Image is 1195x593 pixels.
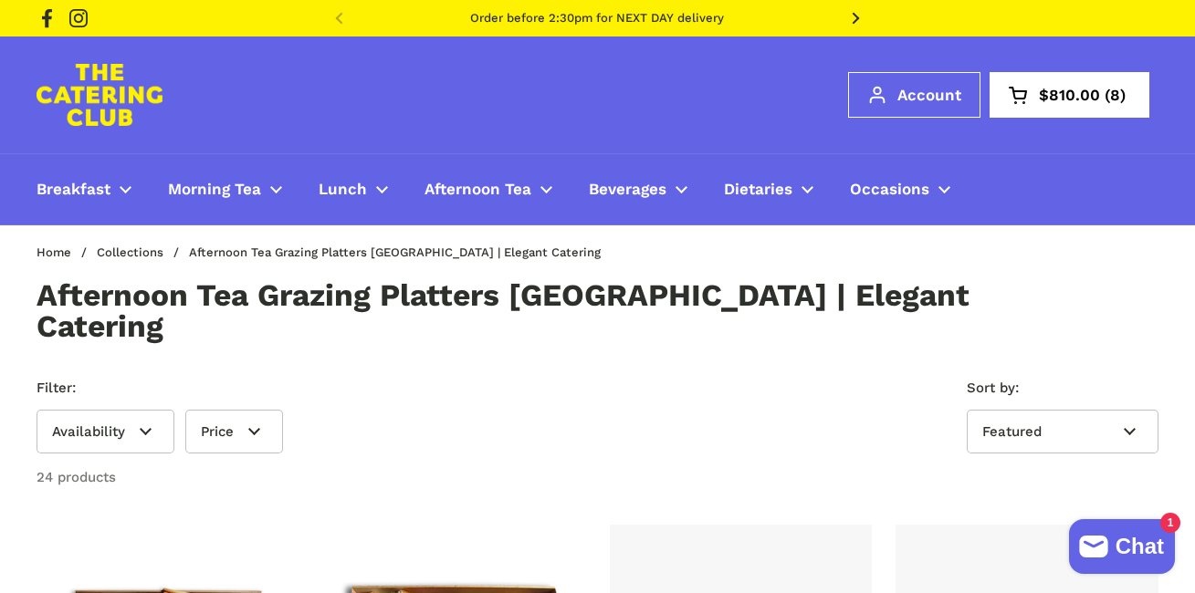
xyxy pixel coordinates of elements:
[81,246,87,259] span: /
[571,168,706,211] a: Beverages
[150,168,300,211] a: Morning Tea
[52,423,125,440] span: Availability
[470,12,724,25] a: Order before 2:30pm for NEXT DAY delivery
[967,378,1158,399] label: Sort by:
[37,245,71,259] a: Home
[37,280,1046,341] h1: Afternoon Tea Grazing Platters [GEOGRAPHIC_DATA] | Elegant Catering
[1100,88,1130,103] span: 8
[848,72,980,118] a: Account
[300,168,406,211] a: Lunch
[168,180,261,201] span: Morning Tea
[850,180,929,201] span: Occasions
[706,168,832,211] a: Dietaries
[97,245,163,259] a: Collections
[1039,88,1100,103] span: $810.00
[1064,519,1180,578] inbox-online-store-chat: Shopify online store chat
[201,423,234,440] span: Price
[189,246,601,259] span: Afternoon Tea Grazing Platters [GEOGRAPHIC_DATA] | Elegant Catering
[173,246,179,259] span: /
[425,180,531,201] span: Afternoon Tea
[832,168,969,211] a: Occasions
[406,168,571,211] a: Afternoon Tea
[589,180,666,201] span: Beverages
[37,378,294,399] p: Filter:
[18,168,150,211] a: Breakfast
[37,64,162,126] img: The Catering Club
[37,246,624,259] nav: breadcrumbs
[319,180,367,201] span: Lunch
[724,180,792,201] span: Dietaries
[37,410,174,454] summary: Availability
[37,467,116,488] p: 24 products
[185,410,283,454] summary: Price
[37,180,110,201] span: Breakfast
